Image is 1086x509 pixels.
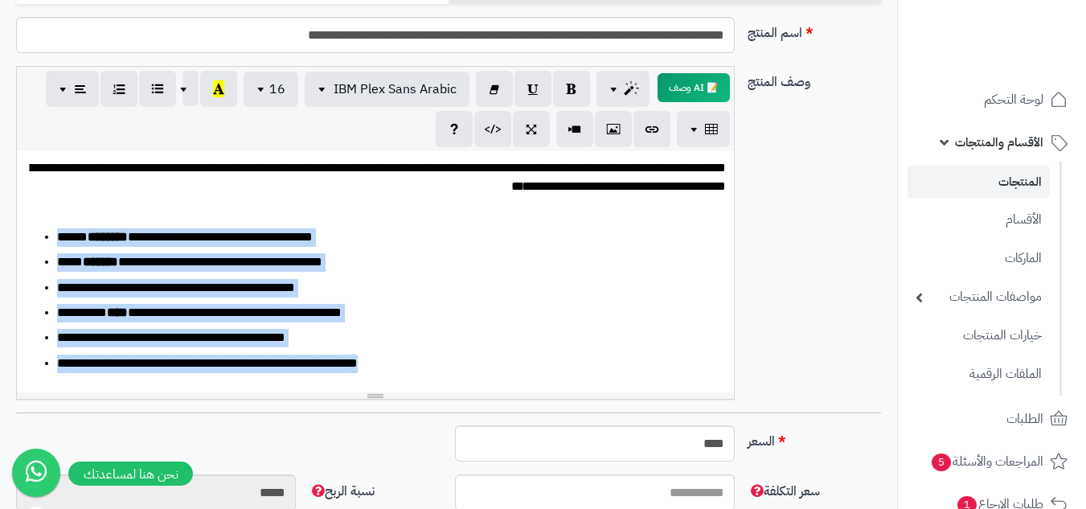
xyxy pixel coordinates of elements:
span: لوحة التحكم [984,88,1043,111]
label: اسم المنتج [741,17,887,43]
span: نسبة الربح [309,482,375,501]
span: 16 [269,80,285,99]
a: المنتجات [908,166,1050,199]
span: IBM Plex Sans Arabic [334,80,457,99]
button: 📝 AI وصف [658,73,730,102]
a: خيارات المنتجات [908,318,1050,353]
img: logo-2.png [977,19,1071,53]
a: الطلبات [908,400,1076,438]
span: المراجعات والأسئلة [930,450,1043,473]
span: سعر التكلفة [748,482,820,501]
a: لوحة التحكم [908,80,1076,119]
a: الأقسام [908,203,1050,237]
span: الأقسام والمنتجات [955,131,1043,154]
label: السعر [741,425,887,451]
a: الملفات الرقمية [908,357,1050,392]
a: المراجعات والأسئلة5 [908,442,1076,481]
a: الماركات [908,241,1050,276]
button: IBM Plex Sans Arabic [305,72,469,107]
label: وصف المنتج [741,66,887,92]
span: الطلبات [1006,408,1043,430]
a: مواصفات المنتجات [908,280,1050,314]
button: 16 [244,72,298,107]
span: 5 [931,453,952,472]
